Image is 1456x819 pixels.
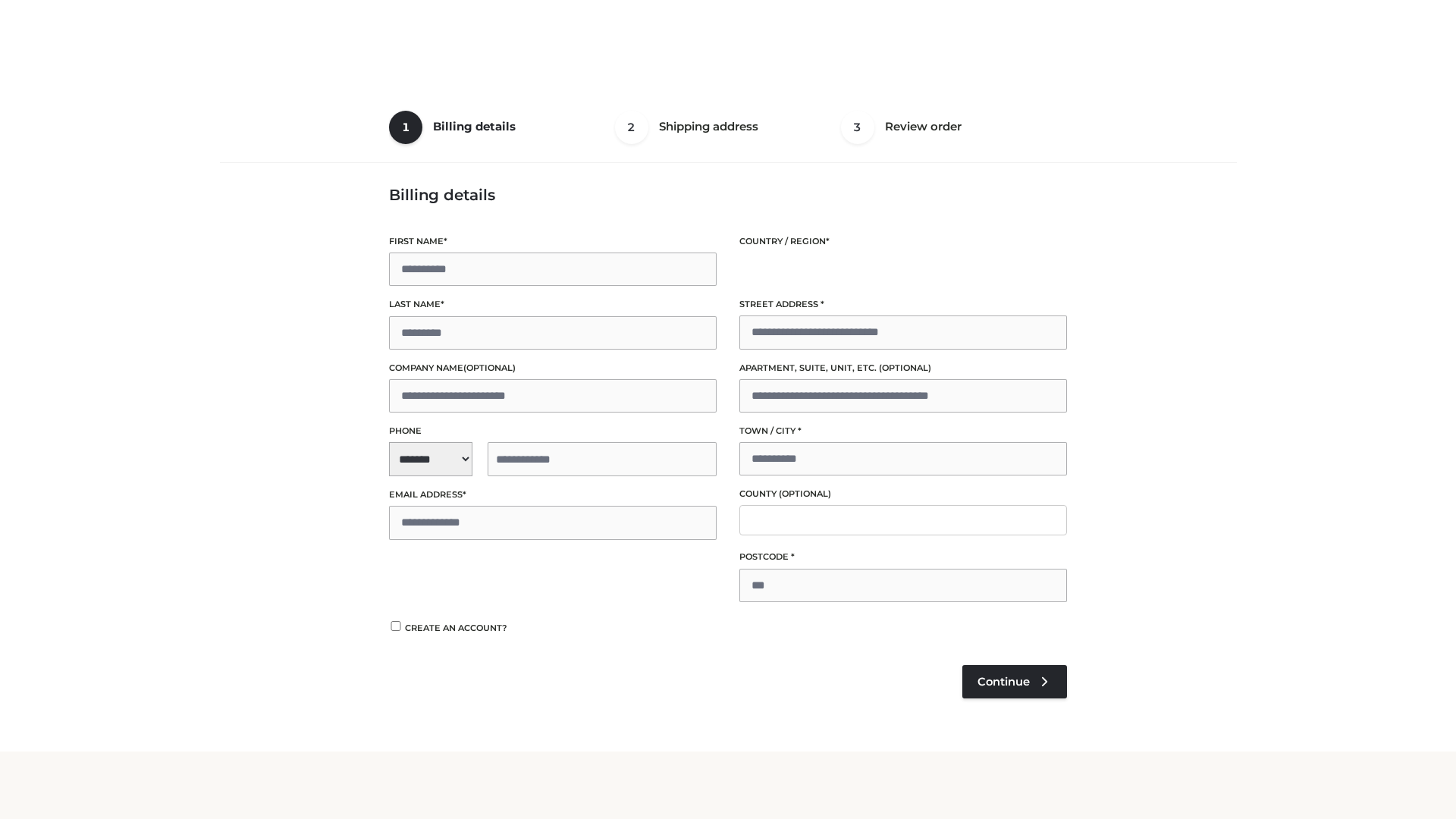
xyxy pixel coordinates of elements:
[739,550,1067,564] label: Postcode
[779,488,831,499] span: (optional)
[977,675,1030,689] span: Continue
[389,297,717,312] label: Last name
[389,234,717,249] label: First name
[739,361,1067,375] label: Apartment, suite, unit, etc.
[739,424,1067,438] label: Town / City
[962,665,1067,698] a: Continue
[389,488,717,502] label: Email address
[739,487,1067,501] label: County
[739,234,1067,249] label: Country / Region
[879,362,931,373] span: (optional)
[389,186,1067,204] h3: Billing details
[405,623,507,633] span: Create an account?
[389,621,403,631] input: Create an account?
[389,424,717,438] label: Phone
[463,362,516,373] span: (optional)
[389,361,717,375] label: Company name
[739,297,1067,312] label: Street address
